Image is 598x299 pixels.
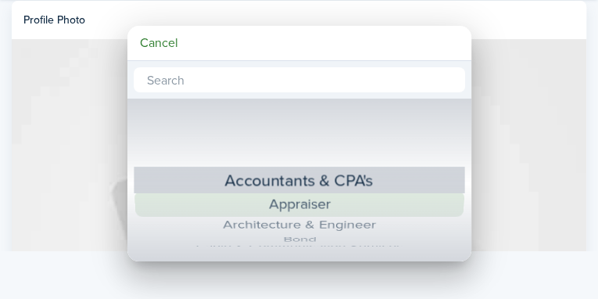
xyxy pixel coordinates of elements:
[163,166,435,194] div: Accountants & CPA's
[160,166,439,194] div: Accountants & CPA's
[165,244,434,247] div: Cable & Communication Services
[134,29,184,57] mbsc-button: Cancel
[143,106,456,254] mbsc-wheel: Sub-category
[161,214,438,235] div: Architecture & Engineer
[159,191,438,217] div: Appraiser
[134,67,465,92] input: Search
[163,233,435,246] div: Bond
